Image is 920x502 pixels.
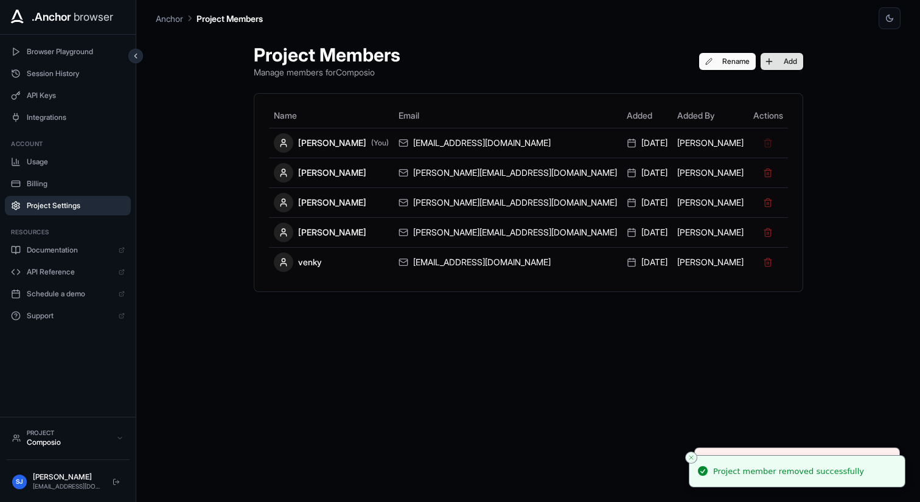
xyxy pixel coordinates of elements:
[156,12,263,25] nav: breadcrumb
[27,201,125,211] span: Project Settings
[5,86,131,105] button: API Keys
[371,138,389,148] span: (You)
[672,187,748,217] td: [PERSON_NAME]
[5,174,131,193] button: Billing
[274,253,389,272] div: venky
[254,44,400,66] h1: Project Members
[27,428,110,438] div: Project
[11,228,125,237] h3: Resources
[27,47,125,57] span: Browser Playground
[699,53,756,70] button: Rename
[5,262,131,282] a: API Reference
[672,128,748,158] td: [PERSON_NAME]
[74,9,113,26] span: browser
[27,157,125,167] span: Usage
[27,267,113,277] span: API Reference
[627,197,667,209] div: [DATE]
[672,217,748,247] td: [PERSON_NAME]
[11,139,125,148] h3: Account
[399,197,617,209] div: [PERSON_NAME][EMAIL_ADDRESS][DOMAIN_NAME]
[5,108,131,127] button: Integrations
[27,311,113,321] span: Support
[399,256,617,268] div: [EMAIL_ADDRESS][DOMAIN_NAME]
[27,113,125,122] span: Integrations
[33,482,103,491] div: [EMAIL_ADDRESS][DOMAIN_NAME]
[5,64,131,83] button: Session History
[274,163,389,183] div: [PERSON_NAME]
[274,133,389,153] div: [PERSON_NAME]
[399,226,617,239] div: [PERSON_NAME][EMAIL_ADDRESS][DOMAIN_NAME]
[5,196,131,215] button: Project Settings
[27,69,125,78] span: Session History
[672,103,748,128] th: Added By
[5,42,131,61] button: Browser Playground
[128,49,143,63] button: Collapse sidebar
[274,193,389,212] div: [PERSON_NAME]
[627,167,667,179] div: [DATE]
[627,137,667,149] div: [DATE]
[685,451,697,464] button: Close toast
[32,9,71,26] span: .Anchor
[5,152,131,172] button: Usage
[33,472,103,482] div: [PERSON_NAME]
[748,103,788,128] th: Actions
[6,424,130,452] button: ProjectComposio
[713,465,864,478] div: Project member removed successfully
[274,223,389,242] div: [PERSON_NAME]
[197,12,263,25] p: Project Members
[5,284,131,304] a: Schedule a demo
[394,103,622,128] th: Email
[27,91,125,100] span: API Keys
[27,438,110,447] div: Composio
[672,158,748,187] td: [PERSON_NAME]
[672,247,748,277] td: [PERSON_NAME]
[109,475,124,489] button: Logout
[5,240,131,260] a: Documentation
[27,289,113,299] span: Schedule a demo
[27,179,125,189] span: Billing
[5,306,131,326] a: Support
[156,12,183,25] p: Anchor
[7,7,27,27] img: Anchor Icon
[27,245,113,255] span: Documentation
[627,226,667,239] div: [DATE]
[399,137,617,149] div: [EMAIL_ADDRESS][DOMAIN_NAME]
[399,167,617,179] div: [PERSON_NAME][EMAIL_ADDRESS][DOMAIN_NAME]
[254,66,400,78] p: Manage members for Composio
[622,103,672,128] th: Added
[16,477,23,486] span: SJ
[269,103,394,128] th: Name
[627,256,667,268] div: [DATE]
[761,53,803,70] button: Add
